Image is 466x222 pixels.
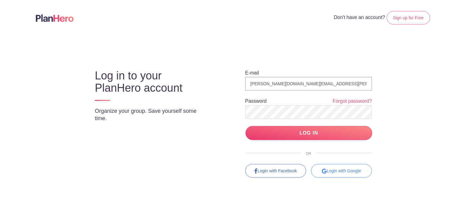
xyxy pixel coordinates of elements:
[36,14,74,22] img: Logo main planhero
[245,71,259,75] label: E-mail
[334,15,385,20] span: Don't have an account?
[246,126,372,140] input: LOG IN
[301,151,316,156] span: OR
[311,164,372,178] div: Login with Google
[95,70,210,94] h3: Log in to your PlanHero account
[245,77,372,90] input: e.g. julie@eventco.com
[333,98,372,105] a: Forgot password?
[245,99,267,104] label: Password
[245,164,306,178] a: Login with Facebook
[387,11,430,25] a: Sign up for Free
[95,107,210,122] p: Organize your group. Save yourself some time.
